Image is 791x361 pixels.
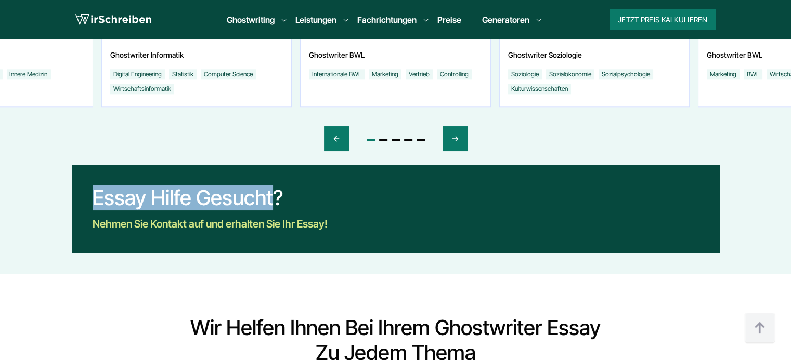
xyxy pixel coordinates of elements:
span: Go to slide 3 [392,139,400,141]
li: Marketing [707,69,740,79]
li: Wirtschaftsinformatik [110,84,174,94]
li: BWL [744,69,762,79]
span: Go to slide 5 [417,139,425,141]
div: Previous slide [324,126,349,151]
img: button top [744,313,775,344]
span: Go to slide 4 [404,139,412,141]
li: Kulturwissenschaften [508,84,571,94]
a: Leistungen [295,14,336,26]
li: Soziologie [508,69,542,79]
button: Jetzt Preis kalkulieren [610,9,716,30]
span: Ghostwriter Informatik [110,49,283,61]
li: Computer Science [201,69,256,79]
li: Marketing [369,69,401,79]
div: Next slide [443,126,468,151]
li: Vertrieb [406,69,433,79]
span: Ghostwriter BWL [309,49,482,61]
a: Ghostwriting [227,14,275,26]
img: logo wirschreiben [75,12,151,28]
span: Go to slide 2 [379,139,387,141]
li: Sozialpsychologie [599,69,653,79]
li: Statistik [169,69,197,79]
li: Innere Medizin [6,69,50,79]
a: Preise [437,15,461,25]
li: Internationale BWL [309,69,365,79]
li: Sozialökonomie [546,69,594,79]
li: Digital Engineering [110,69,165,79]
a: Fachrichtungen [357,14,417,26]
li: Controlling [437,69,472,79]
a: Generatoren [482,14,529,26]
span: Go to slide 1 [367,139,375,141]
div: Essay Hilfe gesucht? [93,185,328,210]
span: Ghostwriter Soziologie [508,49,681,61]
div: Nehmen Sie Kontakt auf und erhalten Sie Ihr Essay! [93,216,328,232]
